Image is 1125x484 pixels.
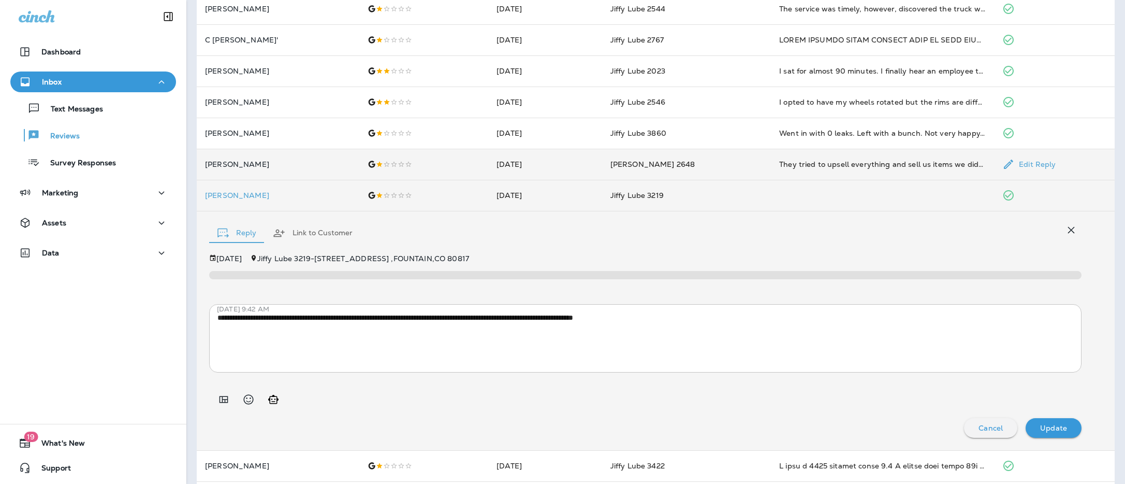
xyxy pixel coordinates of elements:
button: Link to Customer [265,215,361,252]
button: Survey Responses [10,151,176,173]
button: Marketing [10,182,176,203]
div: They tried to upsell everything and sell us items we didn't need. The place is a madhouse. While ... [779,159,986,169]
span: Jiffy Lube 2767 [610,35,664,45]
button: Data [10,243,176,263]
p: Data [42,249,60,257]
p: [DATE] 9:42 AM [217,305,1089,314]
td: [DATE] [488,55,602,87]
div: I opted to have my wheels rotated but the rims are different in the front and back. When I drove ... [779,97,986,107]
span: Jiffy Lube 3219 - [STREET_ADDRESS] , FOUNTAIN , CO 80817 [257,254,469,263]
button: Update [1026,418,1082,438]
span: 19 [24,432,38,442]
span: Support [31,464,71,476]
span: Jiffy Lube 3860 [610,129,666,138]
button: Text Messages [10,97,176,119]
button: Assets [10,212,176,233]
p: C [PERSON_NAME]' [205,36,351,44]
p: Text Messages [40,105,103,115]
span: Jiffy Lube 2544 [610,4,665,13]
td: [DATE] [488,87,602,118]
td: [DATE] [488,149,602,180]
p: Update [1040,424,1067,432]
button: Support [10,458,176,478]
button: 19What's New [10,433,176,453]
div: The service was timely, however, discovered the truck was leaking significant oil. Unfortunately ... [779,4,986,14]
p: [PERSON_NAME] [205,67,351,75]
p: Assets [42,219,66,227]
p: [PERSON_NAME] [205,160,351,168]
button: Dashboard [10,41,176,62]
td: [DATE] [488,180,602,211]
div: Click to view Customer Drawer [205,191,351,200]
p: Cancel [978,424,1003,432]
p: Reviews [40,132,80,141]
span: What's New [31,439,85,451]
p: Dashboard [41,48,81,56]
td: [DATE] [488,24,602,55]
p: [PERSON_NAME] [205,191,351,200]
button: Reviews [10,124,176,146]
span: Jiffy Lube 2023 [610,66,665,76]
p: Inbox [42,78,62,86]
div: I sat for almost 90 minutes. I finally hear an employee tell a customer they are short-handed. A ... [779,66,986,76]
div: AFTER READING OTHER REVIEWS THEY DO THIS OFTEN at this location! 😡 I came in for a basic oil chan... [779,35,986,45]
p: [PERSON_NAME] [205,129,351,137]
span: Jiffy Lube 2546 [610,97,665,107]
button: Cancel [964,418,1017,438]
td: [DATE] [488,118,602,149]
span: Jiffy Lube 3219 [610,191,664,200]
p: [PERSON_NAME] [205,5,351,13]
p: Marketing [42,189,78,197]
p: Survey Responses [40,159,116,168]
button: Inbox [10,72,176,92]
div: Went in with 0 leaks. Left with a bunch. Not very happy. The one time I don’t go to my mechanic a... [779,128,986,138]
span: Jiffy Lube 3422 [610,461,665,471]
div: I have a 2017 salvage title 1.5 L escape with about 92k on it. The service was nice enough. And q... [779,461,986,471]
p: [DATE] [216,254,242,263]
td: [DATE] [488,450,602,481]
p: [PERSON_NAME] [205,98,351,106]
p: [PERSON_NAME] [205,462,351,470]
button: Generate AI response [263,389,284,410]
button: Add in a premade template [213,389,234,410]
button: Collapse Sidebar [154,6,183,27]
span: [PERSON_NAME] 2648 [610,160,695,169]
button: Reply [209,215,265,252]
button: Select an emoji [238,389,259,410]
p: Edit Reply [1015,160,1056,168]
